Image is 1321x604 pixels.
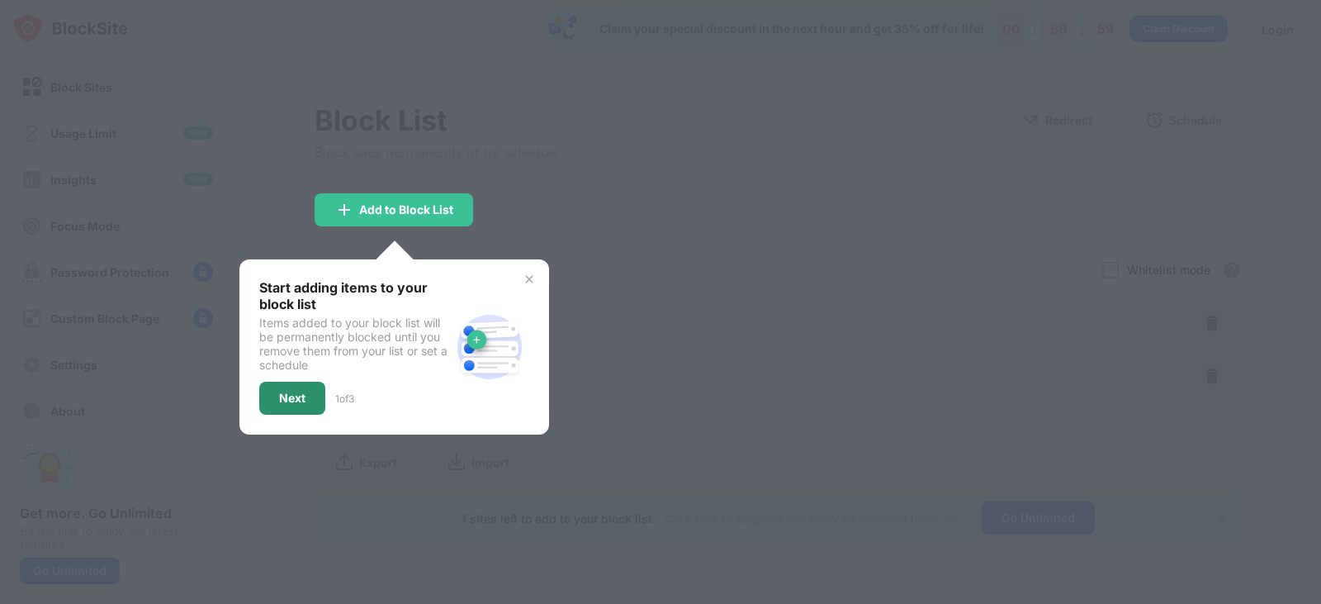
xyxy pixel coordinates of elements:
div: Add to Block List [359,203,453,216]
img: x-button.svg [523,273,536,286]
img: block-site.svg [450,307,529,387]
div: Next [279,392,305,405]
div: Items added to your block list will be permanently blocked until you remove them from your list o... [259,316,450,372]
div: Start adding items to your block list [259,279,450,312]
div: 1 of 3 [335,392,354,405]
